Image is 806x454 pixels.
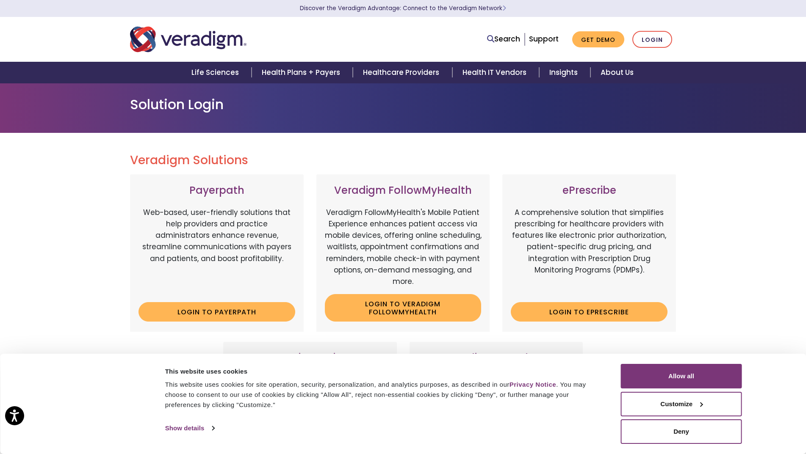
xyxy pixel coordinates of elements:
[130,153,676,168] h2: Veradigm Solutions
[632,31,672,48] a: Login
[572,31,624,48] a: Get Demo
[165,422,214,435] a: Show details
[529,34,559,44] a: Support
[165,366,602,377] div: This website uses cookies
[643,393,796,444] iframe: Drift Chat Widget
[181,62,252,83] a: Life Sciences
[325,184,482,197] h3: Veradigm FollowMyHealth
[138,302,295,322] a: Login to Payerpath
[138,184,295,197] h3: Payerpath
[232,352,388,364] h3: Practice Fusion
[325,294,482,322] a: Login to Veradigm FollowMyHealth
[353,62,452,83] a: Healthcare Providers
[511,207,668,296] p: A comprehensive solution that simplifies prescribing for healthcare providers with features like ...
[590,62,644,83] a: About Us
[502,4,506,12] span: Learn More
[621,392,742,416] button: Customize
[130,96,676,113] h1: Solution Login
[511,184,668,197] h3: ePrescribe
[621,364,742,388] button: Allow all
[130,25,247,53] img: Veradigm logo
[511,302,668,322] a: Login to ePrescribe
[510,381,556,388] a: Privacy Notice
[325,207,482,287] p: Veradigm FollowMyHealth's Mobile Patient Experience enhances patient access via mobile devices, o...
[138,207,295,296] p: Web-based, user-friendly solutions that help providers and practice administrators enhance revenu...
[252,62,353,83] a: Health Plans + Payers
[452,62,539,83] a: Health IT Vendors
[487,33,520,45] a: Search
[621,419,742,444] button: Deny
[165,380,602,410] div: This website uses cookies for site operation, security, personalization, and analytics purposes, ...
[300,4,506,12] a: Discover the Veradigm Advantage: Connect to the Veradigm NetworkLearn More
[418,352,575,364] h3: Client Portal
[539,62,590,83] a: Insights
